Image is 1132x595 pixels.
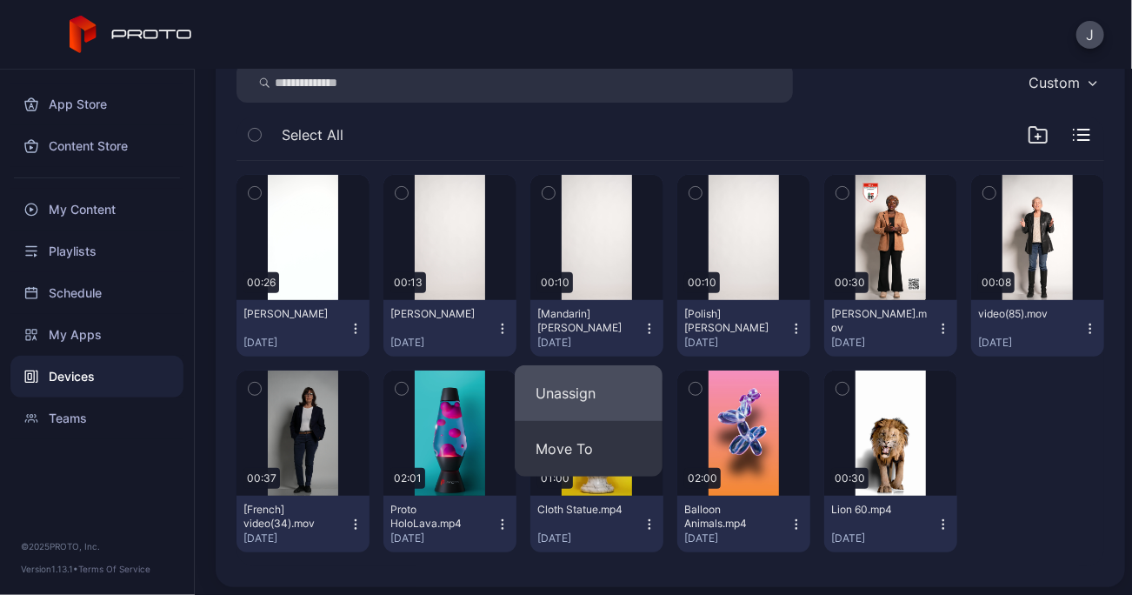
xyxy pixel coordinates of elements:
div: [DATE] [537,531,643,545]
div: Vivian_GHC_English.mov [831,307,927,335]
div: [DATE] [831,531,936,545]
a: Terms Of Service [78,564,150,574]
span: Version 1.13.1 • [21,564,78,574]
div: video(85).mov [978,307,1074,321]
div: [DATE] [978,336,1083,350]
div: [Mandarin] Julie Heck [537,307,633,335]
a: Devices [10,356,183,398]
button: J [1076,21,1104,49]
div: [DATE] [243,531,349,545]
button: [PERSON_NAME].mov[DATE] [824,300,957,357]
div: Cloth Statue.mp4 [537,503,633,517]
button: [French] video(34).mov[DATE] [236,496,370,552]
button: [PERSON_NAME][DATE] [383,300,516,357]
button: Balloon Animals.mp4[DATE] [677,496,810,552]
button: [Polish] [PERSON_NAME][DATE] [677,300,810,357]
div: [DATE] [684,336,789,350]
a: My Apps [10,314,183,356]
div: © 2025 PROTO, Inc. [21,539,173,553]
a: My Content [10,189,183,231]
button: [PERSON_NAME][DATE] [236,300,370,357]
button: Proto HoloLava.mp4[DATE] [383,496,516,552]
div: Custom [1029,74,1080,91]
button: Custom [1020,63,1104,103]
div: [DATE] [243,336,349,350]
div: Proto HoloLava.mp4 [390,503,486,531]
div: [French] video(34).mov [243,503,339,531]
button: Unassign [515,365,663,421]
div: Lion 60.mp4 [831,503,927,517]
button: [Mandarin] [PERSON_NAME][DATE] [530,300,663,357]
a: Teams [10,398,183,439]
div: Balloon Animals.mp4 [684,503,780,531]
div: [DATE] [390,531,496,545]
div: Tracey Ndutwe [243,307,339,321]
div: [DATE] [684,531,789,545]
div: Stephanie Powers [390,307,486,321]
div: [DATE] [537,336,643,350]
span: Select All [282,124,343,145]
button: video(85).mov[DATE] [971,300,1104,357]
button: Lion 60.mp4[DATE] [824,496,957,552]
div: [DATE] [390,336,496,350]
a: Playlists [10,231,183,272]
button: Move To [515,421,663,477]
a: Content Store [10,125,183,167]
button: Cloth Statue.mp4[DATE] [530,496,663,552]
a: Schedule [10,272,183,314]
div: [Polish] Julie Heck [684,307,780,335]
a: App Store [10,84,183,125]
div: [DATE] [831,336,936,350]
